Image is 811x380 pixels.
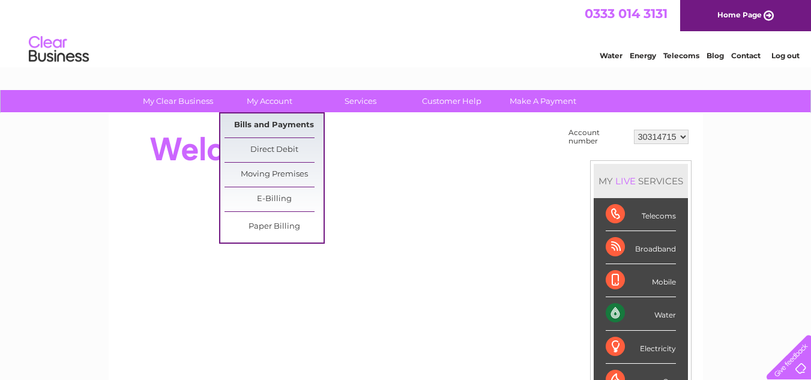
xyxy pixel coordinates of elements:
[28,31,89,68] img: logo.png
[225,113,324,137] a: Bills and Payments
[32,76,42,85] img: tab_domain_overview_orange.svg
[606,231,676,264] div: Broadband
[34,19,59,29] div: v 4.0.25
[606,331,676,364] div: Electricity
[606,198,676,231] div: Telecoms
[606,297,676,330] div: Water
[402,90,501,112] a: Customer Help
[225,138,324,162] a: Direct Debit
[46,77,107,85] div: Domain Overview
[225,215,324,239] a: Paper Billing
[630,51,656,60] a: Energy
[663,51,699,60] a: Telecoms
[594,164,688,198] div: MY SERVICES
[731,51,761,60] a: Contact
[128,90,228,112] a: My Clear Business
[600,51,623,60] a: Water
[31,31,132,41] div: Domain: [DOMAIN_NAME]
[493,90,592,112] a: Make A Payment
[225,163,324,187] a: Moving Premises
[122,7,690,58] div: Clear Business is a trading name of Verastar Limited (registered in [GEOGRAPHIC_DATA] No. 3667643...
[565,125,631,148] td: Account number
[220,90,319,112] a: My Account
[585,6,668,21] a: 0333 014 3131
[19,19,29,29] img: logo_orange.svg
[119,76,129,85] img: tab_keywords_by_traffic_grey.svg
[19,31,29,41] img: website_grey.svg
[771,51,800,60] a: Log out
[707,51,724,60] a: Blog
[225,187,324,211] a: E-Billing
[613,175,638,187] div: LIVE
[606,264,676,297] div: Mobile
[311,90,410,112] a: Services
[133,77,202,85] div: Keywords by Traffic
